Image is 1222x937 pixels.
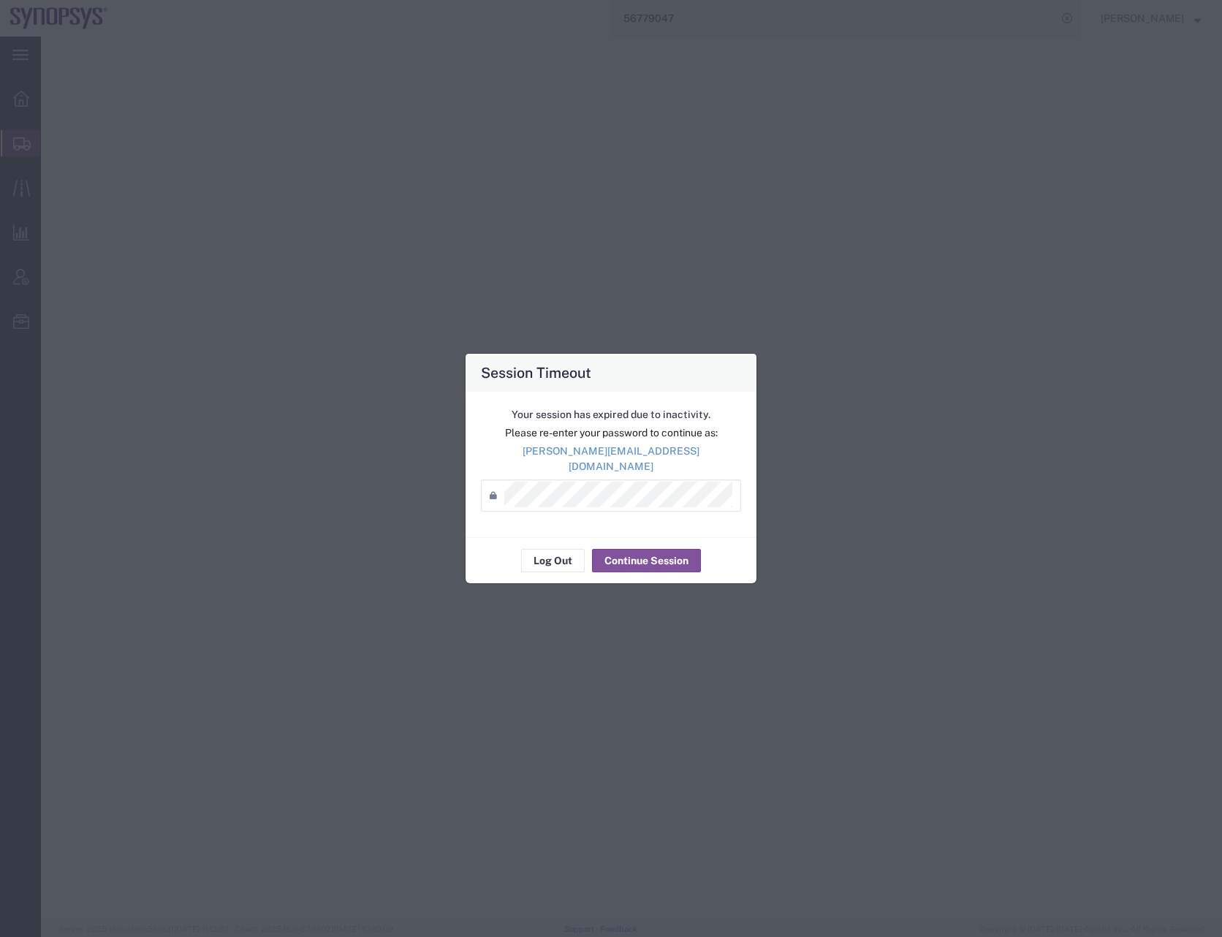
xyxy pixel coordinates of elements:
p: Your session has expired due to inactivity. [481,407,741,422]
h4: Session Timeout [481,362,591,383]
button: Log Out [521,549,585,572]
button: Continue Session [592,549,701,572]
p: [PERSON_NAME][EMAIL_ADDRESS][DOMAIN_NAME] [481,444,741,474]
p: Please re-enter your password to continue as: [481,425,741,441]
